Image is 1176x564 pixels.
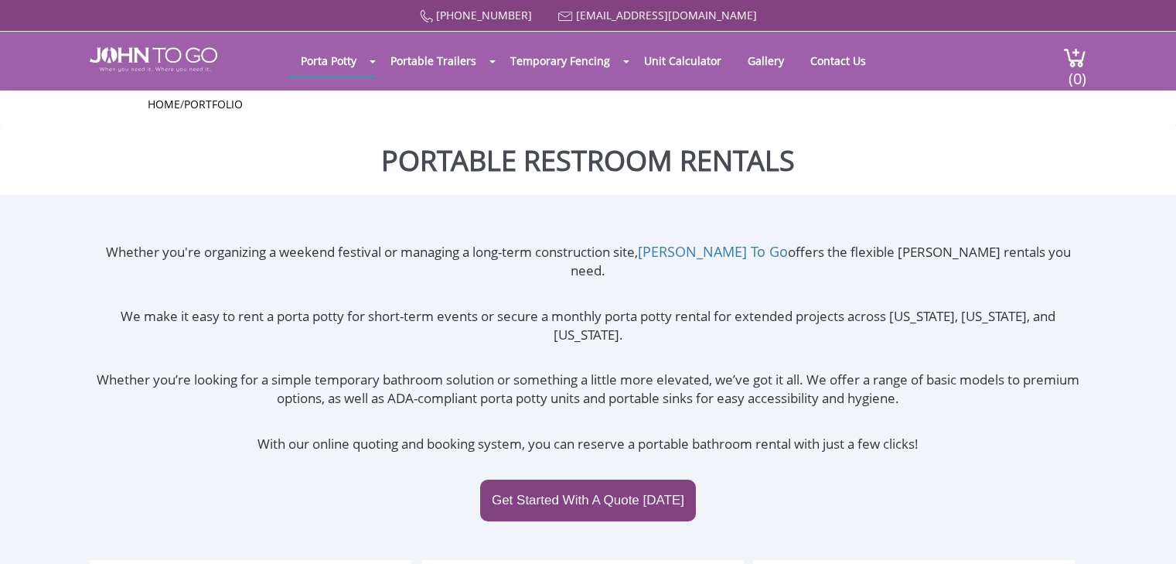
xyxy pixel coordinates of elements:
[799,46,878,76] a: Contact Us
[1068,56,1086,89] span: (0)
[90,307,1086,345] p: We make it easy to rent a porta potty for short-term events or secure a monthly porta potty renta...
[632,46,733,76] a: Unit Calculator
[436,8,532,22] a: [PHONE_NUMBER]
[90,242,1086,281] p: Whether you're organizing a weekend festival or managing a long-term construction site, offers th...
[558,12,573,22] img: Mail
[576,8,757,22] a: [EMAIL_ADDRESS][DOMAIN_NAME]
[90,435,1086,453] p: With our online quoting and booking system, you can reserve a portable bathroom rental with just ...
[379,46,488,76] a: Portable Trailers
[90,47,217,72] img: JOHN to go
[499,46,622,76] a: Temporary Fencing
[148,97,1029,112] ul: /
[184,97,243,111] a: Portfolio
[289,46,368,76] a: Porta Potty
[148,97,180,111] a: Home
[1063,47,1086,68] img: cart a
[736,46,796,76] a: Gallery
[420,10,433,23] img: Call
[90,371,1086,408] p: Whether you’re looking for a simple temporary bathroom solution or something a little more elevat...
[480,480,696,521] a: Get Started With A Quote [DATE]
[638,242,788,261] a: [PERSON_NAME] To Go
